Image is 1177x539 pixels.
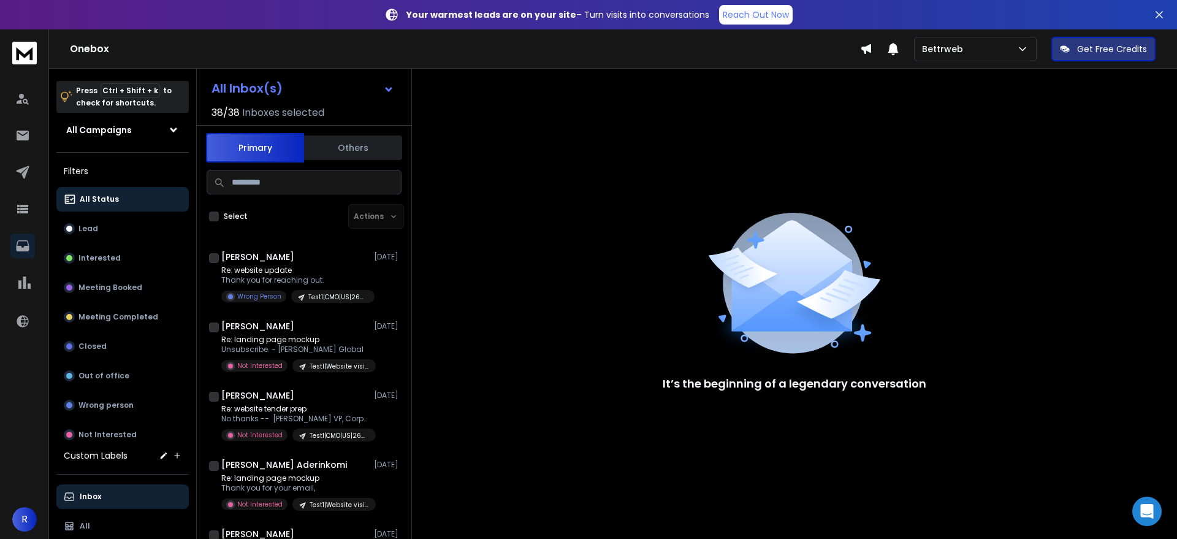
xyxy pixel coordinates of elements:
[221,483,368,493] p: Thank you for your email,
[211,82,283,94] h1: All Inbox(s)
[221,266,368,275] p: Re: website update
[56,422,189,447] button: Not Interested
[56,393,189,418] button: Wrong person
[202,76,404,101] button: All Inbox(s)
[56,364,189,388] button: Out of office
[1132,497,1162,526] div: Open Intercom Messenger
[12,507,37,532] button: R
[78,224,98,234] p: Lead
[663,375,926,392] p: It’s the beginning of a legendary conversation
[78,283,142,292] p: Meeting Booked
[922,43,968,55] p: Bettrweb
[80,194,119,204] p: All Status
[1077,43,1147,55] p: Get Free Credits
[221,251,294,263] h1: [PERSON_NAME]
[242,105,324,120] h3: Inboxes selected
[206,133,304,162] button: Primary
[237,292,281,301] p: Wrong Person
[237,500,283,509] p: Not Interested
[56,162,189,180] h3: Filters
[237,361,283,370] p: Not Interested
[310,431,368,440] p: Test1|CMO|US|260225
[304,134,402,161] button: Others
[221,389,294,402] h1: [PERSON_NAME]
[221,414,368,424] p: No thanks -- [PERSON_NAME] VP, Corporate Communications Mobile:
[56,305,189,329] button: Meeting Completed
[406,9,709,21] p: – Turn visits into conversations
[56,484,189,509] button: Inbox
[78,253,121,263] p: Interested
[374,460,402,470] p: [DATE]
[308,292,367,302] p: Test1|CMO|US|260225
[78,342,107,351] p: Closed
[70,42,860,56] h1: Onebox
[101,83,160,97] span: Ctrl + Shift + k
[56,187,189,212] button: All Status
[56,514,189,538] button: All
[56,118,189,142] button: All Campaigns
[221,320,294,332] h1: [PERSON_NAME]
[224,212,248,221] label: Select
[310,362,368,371] p: Test1|Website visits|EU|CEO, CMO, founder|260225
[310,500,368,510] p: Test1|Website visits|[GEOGRAPHIC_DATA]|260225
[78,312,158,322] p: Meeting Completed
[221,404,368,414] p: Re: website tender prep
[76,85,172,109] p: Press to check for shortcuts.
[406,9,576,21] strong: Your warmest leads are on your site
[221,345,368,354] p: Unsubscribe. - [PERSON_NAME] Global
[237,430,283,440] p: Not Interested
[64,449,128,462] h3: Custom Labels
[80,521,90,531] p: All
[221,275,368,285] p: Thank you for reaching out.
[78,371,129,381] p: Out of office
[56,216,189,241] button: Lead
[374,529,402,539] p: [DATE]
[221,335,368,345] p: Re: landing page mockup
[66,124,132,136] h1: All Campaigns
[56,275,189,300] button: Meeting Booked
[78,400,134,410] p: Wrong person
[56,334,189,359] button: Closed
[374,321,402,331] p: [DATE]
[723,9,789,21] p: Reach Out Now
[78,430,137,440] p: Not Interested
[221,459,347,471] h1: [PERSON_NAME] Aderinkomi
[12,42,37,64] img: logo
[80,492,101,502] p: Inbox
[221,473,368,483] p: Re: landing page mockup
[211,105,240,120] span: 38 / 38
[374,252,402,262] p: [DATE]
[374,391,402,400] p: [DATE]
[56,246,189,270] button: Interested
[719,5,793,25] a: Reach Out Now
[1051,37,1156,61] button: Get Free Credits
